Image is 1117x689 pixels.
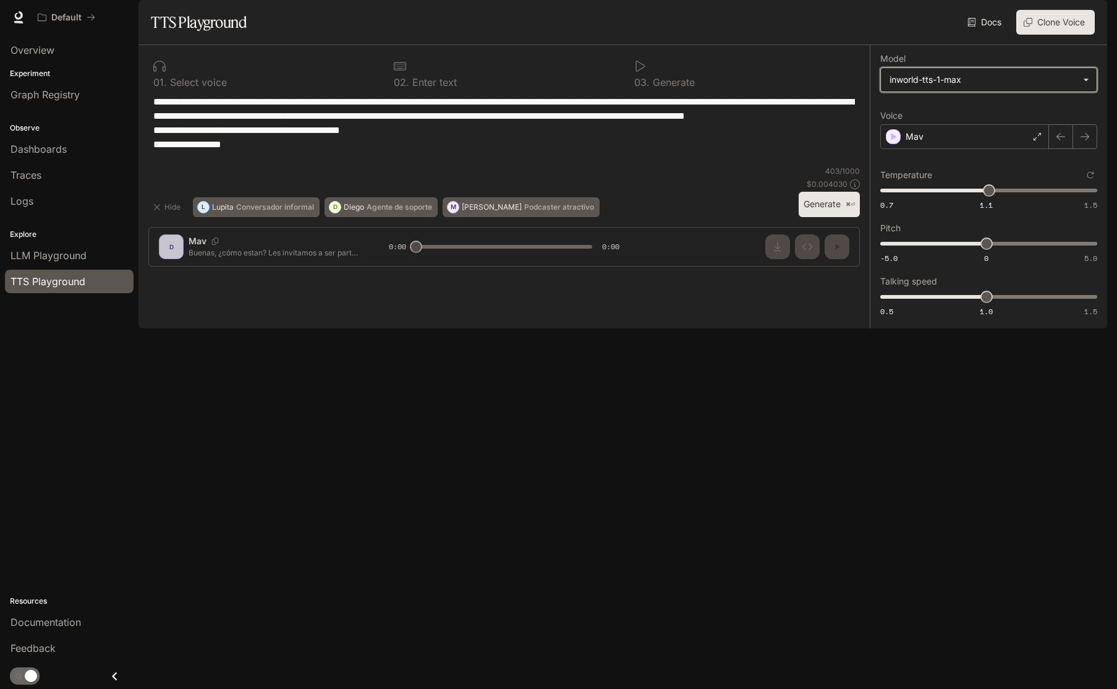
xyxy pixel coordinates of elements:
span: 1.5 [1084,200,1097,210]
span: 1.1 [980,200,993,210]
div: inworld-tts-1-max [890,74,1077,86]
div: D [329,197,341,217]
p: ⌘⏎ [846,201,855,208]
span: 1.0 [980,306,993,317]
p: Mav [906,131,924,143]
p: [PERSON_NAME] [462,203,522,211]
div: M [448,197,459,217]
p: Model [880,54,906,63]
span: 1.5 [1084,306,1097,317]
p: 0 3 . [634,77,650,87]
div: inworld-tts-1-max [881,68,1097,92]
span: 0 [984,253,988,263]
button: M[PERSON_NAME]Podcaster atractivo [443,197,600,217]
button: Reset to default [1084,168,1097,182]
button: Clone Voice [1016,10,1095,35]
a: Docs [965,10,1006,35]
button: DDiegoAgente de soporte [325,197,438,217]
span: -5.0 [880,253,898,263]
p: Temperature [880,171,932,179]
p: Podcaster atractivo [524,203,594,211]
span: 0.7 [880,200,893,210]
div: L [198,197,209,217]
p: Voice [880,111,903,120]
p: Select voice [167,77,227,87]
p: Lupita [212,203,234,211]
button: All workspaces [32,5,101,30]
h1: TTS Playground [151,10,247,35]
span: 5.0 [1084,253,1097,263]
p: Pitch [880,224,901,233]
p: Conversador informal [236,203,314,211]
span: 0.5 [880,306,893,317]
p: Agente de soporte [367,203,432,211]
p: Enter text [409,77,457,87]
p: Talking speed [880,277,937,286]
p: Default [51,12,82,23]
p: Generate [650,77,695,87]
button: LLupitaConversador informal [193,197,320,217]
button: Hide [148,197,188,217]
p: 0 2 . [394,77,409,87]
button: Generate⌘⏎ [799,192,860,217]
p: 0 1 . [153,77,167,87]
p: Diego [344,203,364,211]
